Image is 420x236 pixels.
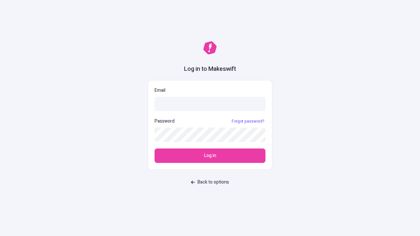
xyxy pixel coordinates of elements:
[155,118,175,125] p: Password
[187,176,233,188] button: Back to options
[230,119,265,124] a: Forgot password?
[198,179,229,186] span: Back to options
[184,65,236,73] h1: Log in to Makeswift
[155,148,265,163] button: Log in
[155,97,265,111] input: Email
[155,87,265,94] p: Email
[204,152,216,159] span: Log in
